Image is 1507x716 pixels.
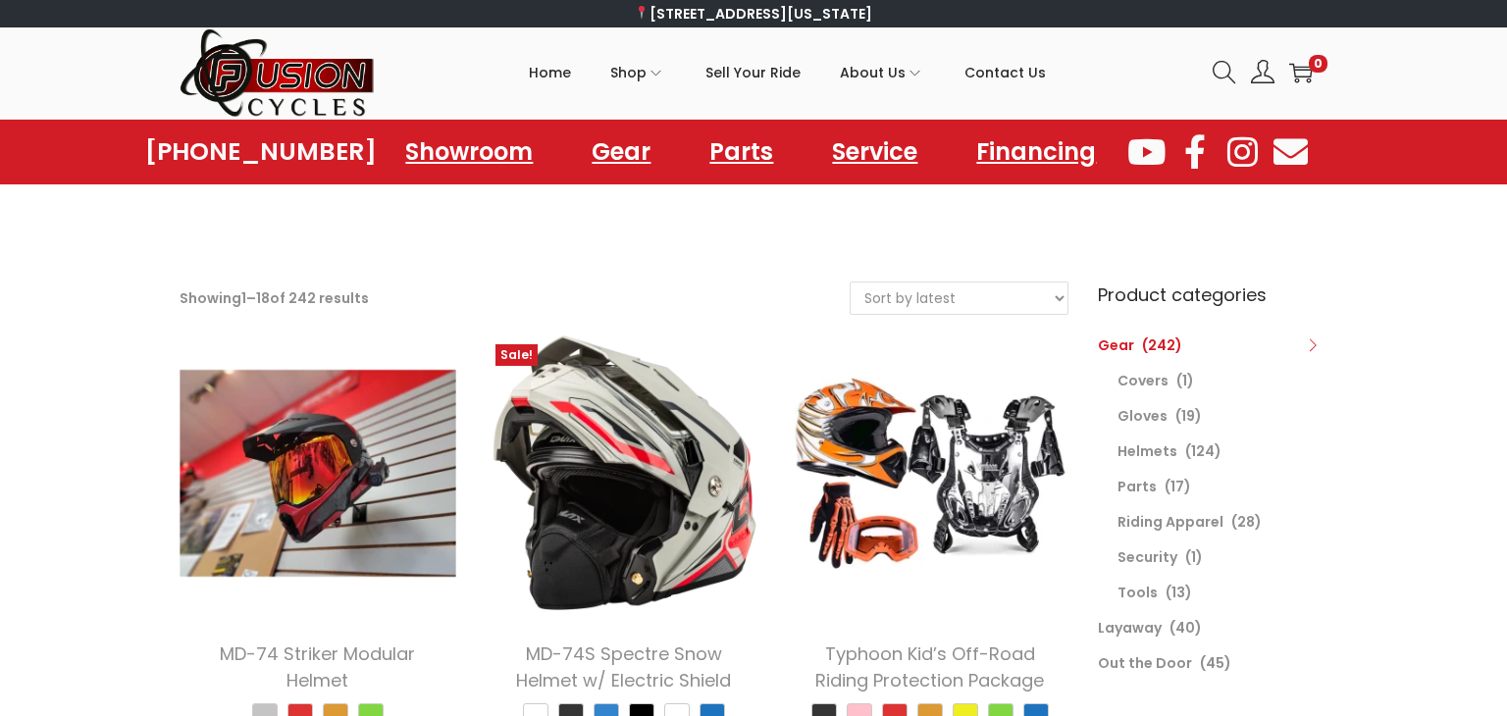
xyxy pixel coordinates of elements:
a: Gear [572,129,670,175]
span: About Us [840,48,906,97]
span: (17) [1165,477,1191,496]
a: [STREET_ADDRESS][US_STATE] [635,4,873,24]
span: 18 [256,288,270,308]
a: Covers [1117,371,1169,390]
img: Product image [792,334,1068,611]
a: Layaway [1098,618,1162,638]
a: Parts [690,129,793,175]
a: Gloves [1117,406,1168,426]
span: (1) [1185,547,1203,567]
a: Financing [957,129,1116,175]
a: Riding Apparel [1117,512,1223,532]
a: Parts [1117,477,1157,496]
a: Typhoon Kid’s Off-Road Riding Protection Package [815,641,1044,692]
a: MD-74 Striker Modular Helmet [220,641,415,692]
a: Tools [1117,583,1158,602]
a: Helmets [1117,441,1177,461]
span: (40) [1169,618,1202,638]
span: Shop [610,48,647,97]
span: Home [529,48,571,97]
img: Product image [486,334,762,611]
select: Shop order [851,282,1067,314]
a: Gear [1098,335,1134,355]
span: Sell Your Ride [705,48,801,97]
a: Security [1117,547,1177,567]
span: (13) [1166,583,1192,602]
a: Shop [610,28,666,117]
nav: Menu [386,129,1116,175]
img: Woostify retina logo [180,27,376,119]
a: Sell Your Ride [705,28,801,117]
a: MD-74S Spectre Snow Helmet w/ Electric Shield [516,641,731,692]
span: (28) [1231,512,1262,532]
a: Service [812,129,937,175]
span: (242) [1142,335,1182,355]
a: Out the Door [1098,653,1192,673]
a: 0 [1289,61,1313,84]
a: Home [529,28,571,117]
a: Showroom [386,129,552,175]
p: Showing – of 242 results [180,284,369,312]
h6: Product categories [1098,281,1327,308]
span: (1) [1176,371,1194,390]
span: (124) [1185,441,1221,461]
img: 📍 [635,6,649,20]
span: 1 [241,288,246,308]
a: Contact Us [964,28,1046,117]
span: (45) [1200,653,1231,673]
a: About Us [840,28,925,117]
a: [PHONE_NUMBER] [145,138,377,166]
nav: Primary navigation [376,28,1198,117]
span: (19) [1175,406,1202,426]
img: Product image [180,334,456,611]
span: Contact Us [964,48,1046,97]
